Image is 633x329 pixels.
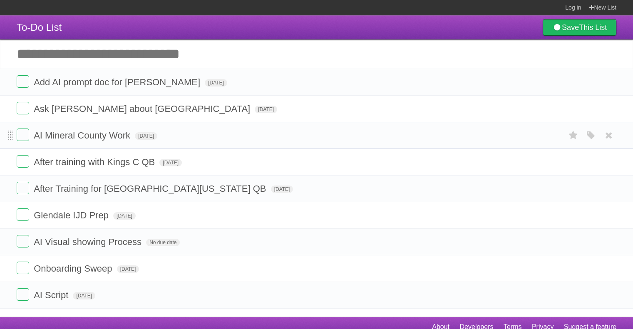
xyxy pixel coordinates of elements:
[17,22,62,33] span: To-Do List
[117,265,139,273] span: [DATE]
[113,212,136,220] span: [DATE]
[146,239,180,246] span: No due date
[17,75,29,88] label: Done
[255,106,277,113] span: [DATE]
[34,77,202,87] span: Add AI prompt doc for [PERSON_NAME]
[17,155,29,168] label: Done
[34,130,132,141] span: AI Mineral County Work
[34,263,114,274] span: Onboarding Sweep
[34,237,144,247] span: AI Visual showing Process
[17,208,29,221] label: Done
[566,129,581,142] label: Star task
[17,182,29,194] label: Done
[34,104,252,114] span: Ask [PERSON_NAME] about [GEOGRAPHIC_DATA]
[17,102,29,114] label: Done
[135,132,157,140] span: [DATE]
[17,288,29,301] label: Done
[73,292,95,299] span: [DATE]
[17,235,29,247] label: Done
[34,290,70,300] span: AI Script
[543,19,616,36] a: SaveThis List
[34,183,268,194] span: After Training for [GEOGRAPHIC_DATA][US_STATE] QB
[271,186,293,193] span: [DATE]
[159,159,182,166] span: [DATE]
[17,262,29,274] label: Done
[17,129,29,141] label: Done
[34,210,111,220] span: Glendale IJD Prep
[205,79,227,87] span: [DATE]
[579,23,607,32] b: This List
[34,157,157,167] span: After training with Kings C QB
